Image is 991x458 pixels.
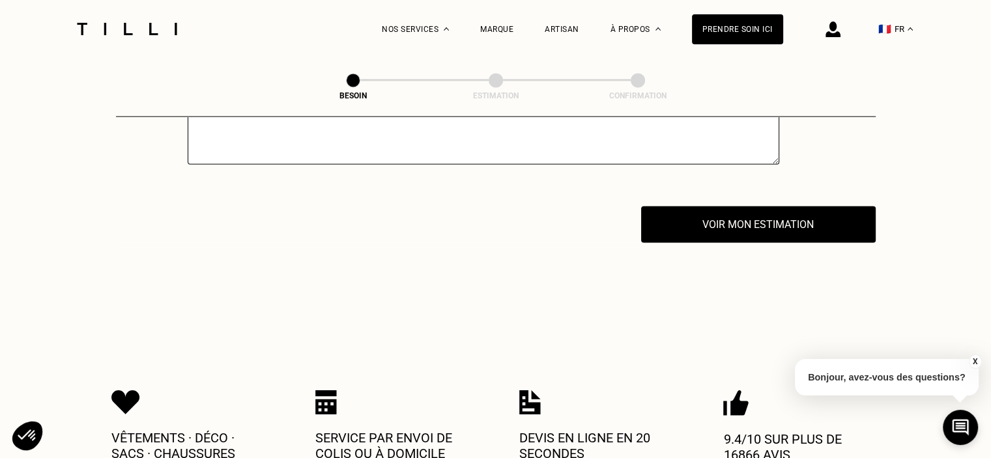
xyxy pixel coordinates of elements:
a: Marque [480,25,513,34]
img: menu déroulant [908,27,913,31]
p: Bonjour, avez-vous des questions? [795,359,979,395]
a: Prendre soin ici [692,14,783,44]
img: Logo du service de couturière Tilli [72,23,182,35]
div: Estimation [431,91,561,100]
img: Icon [723,390,749,416]
span: 🇫🇷 [878,23,891,35]
img: Icon [111,390,140,414]
div: Confirmation [573,91,703,100]
img: Menu déroulant à propos [655,27,661,31]
a: Artisan [545,25,579,34]
img: Menu déroulant [444,27,449,31]
img: icône connexion [826,21,840,37]
img: Icon [519,390,541,414]
button: Voir mon estimation [641,206,876,242]
button: X [968,354,981,369]
div: Besoin [288,91,418,100]
img: Icon [315,390,337,414]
